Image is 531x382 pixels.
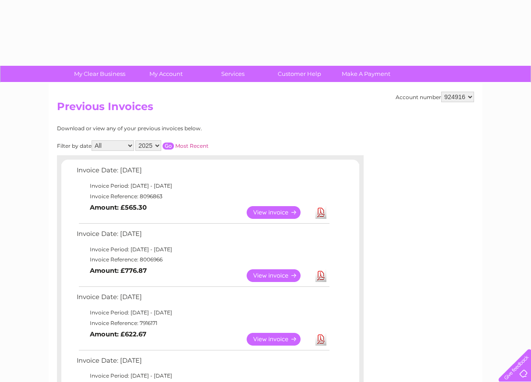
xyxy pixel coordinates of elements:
[247,206,311,219] a: View
[74,228,331,244] td: Invoice Date: [DATE]
[74,355,331,371] td: Invoice Date: [DATE]
[74,181,331,191] td: Invoice Period: [DATE] - [DATE]
[175,143,209,149] a: Most Recent
[330,66,402,82] a: Make A Payment
[315,206,326,219] a: Download
[247,333,311,346] a: View
[64,66,136,82] a: My Clear Business
[396,92,474,102] div: Account number
[57,140,287,151] div: Filter by date
[263,66,336,82] a: Customer Help
[247,269,311,282] a: View
[74,307,331,318] td: Invoice Period: [DATE] - [DATE]
[74,318,331,328] td: Invoice Reference: 7916171
[74,244,331,255] td: Invoice Period: [DATE] - [DATE]
[57,125,287,132] div: Download or view any of your previous invoices below.
[90,330,146,338] b: Amount: £622.67
[74,371,331,381] td: Invoice Period: [DATE] - [DATE]
[74,191,331,202] td: Invoice Reference: 8096863
[315,269,326,282] a: Download
[90,267,147,275] b: Amount: £776.87
[130,66,202,82] a: My Account
[74,254,331,265] td: Invoice Reference: 8006966
[74,164,331,181] td: Invoice Date: [DATE]
[315,333,326,346] a: Download
[57,100,474,117] h2: Previous Invoices
[90,203,147,211] b: Amount: £565.30
[197,66,269,82] a: Services
[74,291,331,307] td: Invoice Date: [DATE]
